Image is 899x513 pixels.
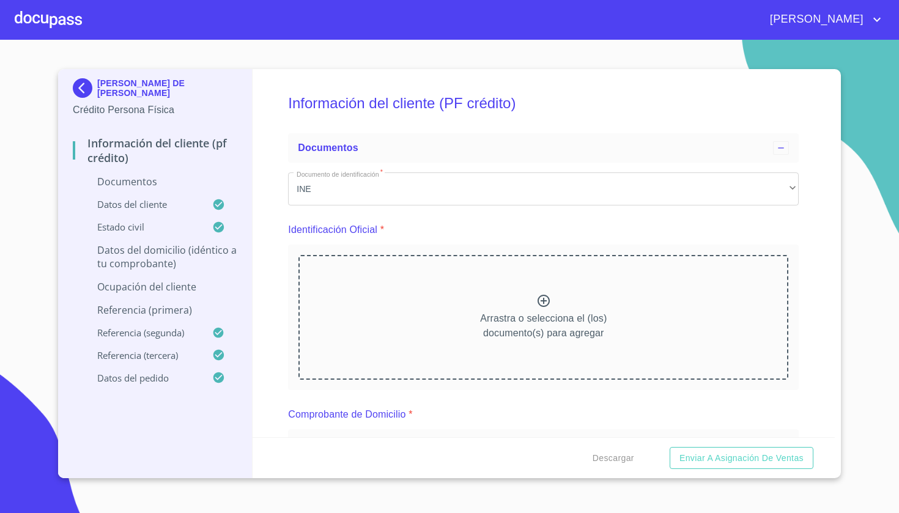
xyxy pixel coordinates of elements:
[288,133,799,163] div: Documentos
[679,451,804,466] span: Enviar a Asignación de Ventas
[298,142,358,153] span: Documentos
[73,372,212,384] p: Datos del pedido
[73,175,237,188] p: Documentos
[761,10,870,29] span: [PERSON_NAME]
[73,243,237,270] p: Datos del domicilio (idéntico a tu comprobante)
[97,78,237,98] p: [PERSON_NAME] DE [PERSON_NAME]
[480,311,607,341] p: Arrastra o selecciona el (los) documento(s) para agregar
[73,136,237,165] p: Información del cliente (PF crédito)
[588,447,639,470] button: Descargar
[761,10,884,29] button: account of current user
[288,78,799,128] h5: Información del cliente (PF crédito)
[73,221,212,233] p: Estado Civil
[73,78,97,98] img: Docupass spot blue
[73,198,212,210] p: Datos del cliente
[288,223,377,237] p: Identificación Oficial
[73,103,237,117] p: Crédito Persona Física
[73,327,212,339] p: Referencia (segunda)
[670,447,813,470] button: Enviar a Asignación de Ventas
[288,172,799,205] div: INE
[288,407,405,422] p: Comprobante de Domicilio
[73,303,237,317] p: Referencia (primera)
[73,78,237,103] div: [PERSON_NAME] DE [PERSON_NAME]
[593,451,634,466] span: Descargar
[73,280,237,293] p: Ocupación del Cliente
[73,349,212,361] p: Referencia (tercera)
